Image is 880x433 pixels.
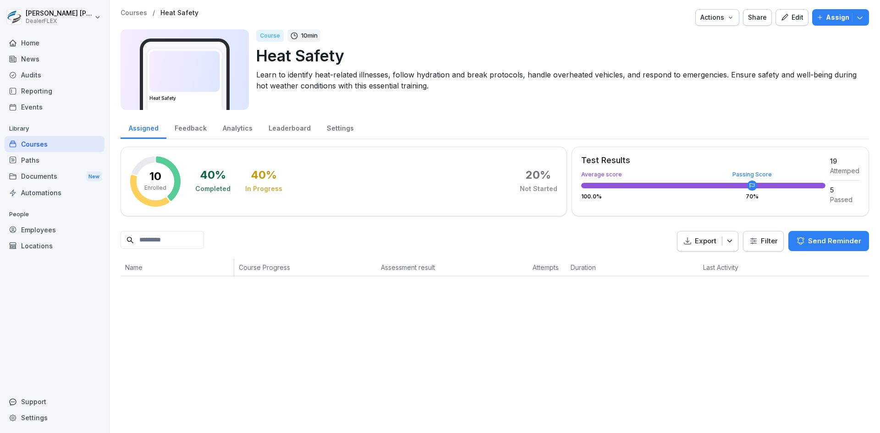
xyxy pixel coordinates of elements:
div: 19 [830,156,859,166]
div: Not Started [520,184,557,193]
div: Completed [195,184,231,193]
a: Reporting [5,83,104,99]
p: [PERSON_NAME] [PERSON_NAME] [26,10,93,17]
div: New [86,171,102,182]
div: Course [256,30,284,42]
a: Leaderboard [260,115,319,139]
a: DocumentsNew [5,168,104,185]
div: Edit [781,12,803,22]
h3: Heat Safety [149,95,220,102]
p: Assign [826,12,849,22]
p: Send Reminder [808,236,861,246]
p: Duration [571,263,609,272]
div: 40 % [251,170,277,181]
div: Support [5,394,104,410]
a: Paths [5,152,104,168]
a: Heat Safety [160,9,198,17]
a: Locations [5,238,104,254]
a: Employees [5,222,104,238]
div: Attemped [830,166,859,175]
p: Enrolled [144,184,166,192]
p: Learn to identify heat-related illnesses, follow hydration and break protocols, handle overheated... [256,69,862,91]
a: News [5,51,104,67]
p: Assessment result [381,263,523,272]
p: People [5,207,104,222]
button: Assign [812,9,869,26]
a: Feedback [166,115,214,139]
a: Home [5,35,104,51]
div: Actions [700,12,734,22]
a: Settings [5,410,104,426]
a: Assigned [121,115,166,139]
div: Passing Score [732,172,772,177]
div: 20 % [526,170,551,181]
div: Filter [749,236,778,246]
button: Export [677,231,738,252]
div: 100.0 % [581,194,825,199]
p: Course Progress [239,263,372,272]
div: Share [748,12,767,22]
button: Filter [743,231,783,251]
button: Actions [695,9,739,26]
div: 70 % [746,194,759,199]
p: 10 [149,171,161,182]
p: Export [695,236,716,247]
a: Courses [5,136,104,152]
a: Analytics [214,115,260,139]
div: In Progress [245,184,282,193]
div: Average score [581,172,825,177]
button: Send Reminder [788,231,869,251]
div: 5 [830,185,859,195]
a: Settings [319,115,362,139]
p: Library [5,121,104,136]
a: Audits [5,67,104,83]
a: Automations [5,185,104,201]
a: Events [5,99,104,115]
div: 40 % [200,170,226,181]
p: / [153,9,155,17]
p: Heat Safety [256,44,862,67]
div: Test Results [581,156,825,164]
a: Courses [121,9,147,17]
p: 10 min [301,31,318,40]
div: Passed [830,195,859,204]
p: Attempts [533,263,561,272]
p: DealerFLEX [26,18,93,24]
div: Documents [5,168,104,185]
button: Share [743,9,772,26]
p: Name [125,263,229,272]
p: Last Activity [703,263,765,272]
button: Edit [775,9,808,26]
